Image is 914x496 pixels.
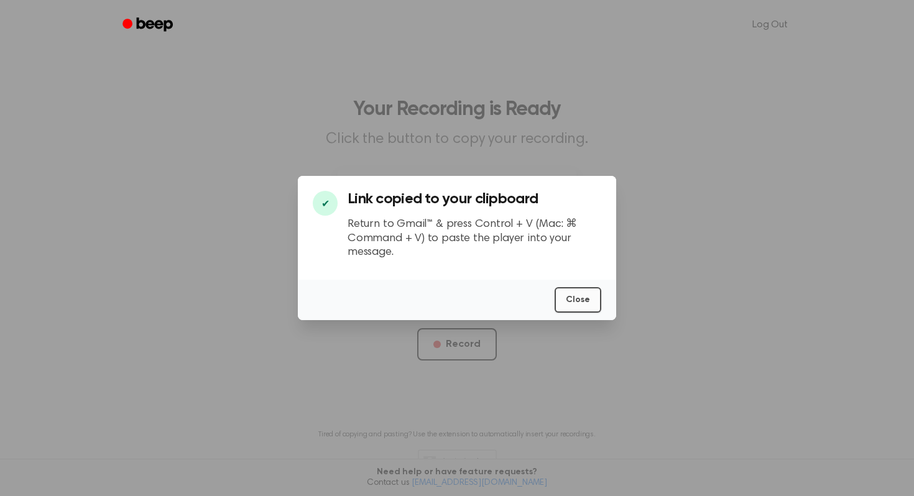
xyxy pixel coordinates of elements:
[740,10,800,40] a: Log Out
[313,191,338,216] div: ✔
[555,287,601,313] button: Close
[114,13,184,37] a: Beep
[348,191,601,208] h3: Link copied to your clipboard
[348,218,601,260] p: Return to Gmail™ & press Control + V (Mac: ⌘ Command + V) to paste the player into your message.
